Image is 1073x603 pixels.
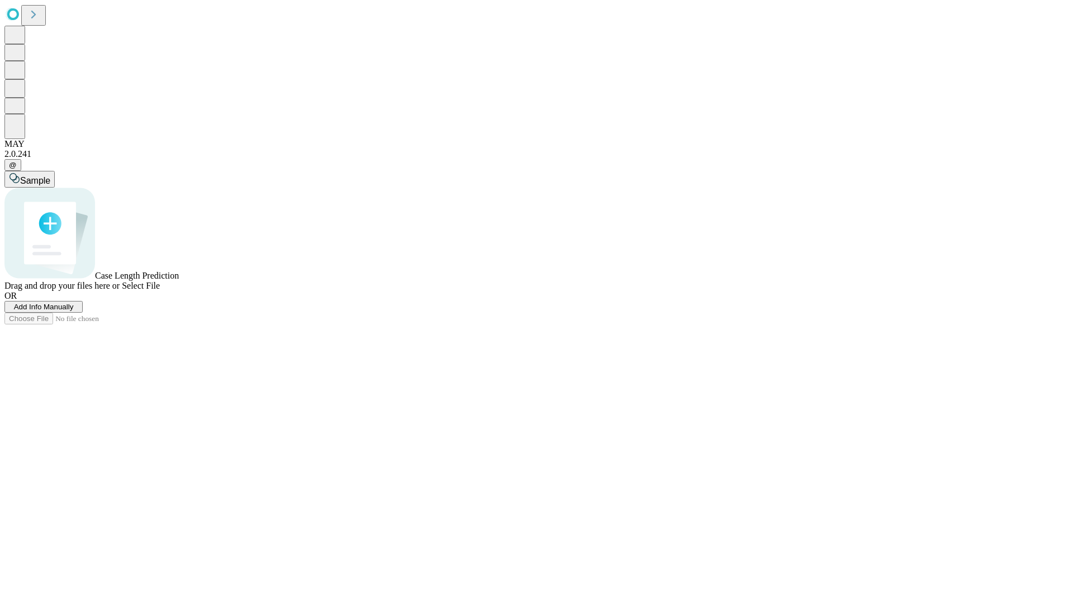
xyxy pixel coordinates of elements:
span: Sample [20,176,50,185]
span: Select File [122,281,160,290]
button: @ [4,159,21,171]
span: Add Info Manually [14,303,74,311]
span: Case Length Prediction [95,271,179,280]
button: Sample [4,171,55,188]
span: OR [4,291,17,300]
div: 2.0.241 [4,149,1069,159]
button: Add Info Manually [4,301,83,313]
div: MAY [4,139,1069,149]
span: Drag and drop your files here or [4,281,120,290]
span: @ [9,161,17,169]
